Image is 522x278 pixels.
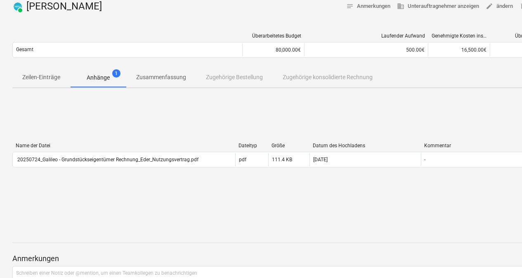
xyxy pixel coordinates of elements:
div: Genehmigte Kosten insgesamt [432,33,487,39]
p: Zeilen-Einträge [22,73,60,82]
span: Anmerkungen [346,2,390,11]
span: Unterauftragnehmer anzeigen [397,2,479,11]
div: Dateityp [239,143,265,148]
div: Datum des Hochladens [313,143,418,148]
div: pdf [239,157,246,163]
div: Chat-Widget [481,238,522,278]
div: 20250724_Galileo - Grundstückseigentümer Rechnung_Eder_Nutzungsvertrag.pdf [16,157,198,163]
div: 111.4 KB [272,157,292,163]
div: Name der Datei [16,143,232,148]
span: ändern [486,2,513,11]
div: [DATE] [313,157,328,163]
p: Gesamt [16,46,33,53]
div: 500.00€ [308,47,425,53]
div: Überarbeitetes Budget [246,33,301,39]
div: 16,500.00€ [428,43,490,57]
span: business [397,2,404,10]
div: Größe [272,143,306,148]
p: Anhänge [87,73,110,82]
div: 80,000.00€ [242,43,304,57]
div: - [425,157,426,163]
div: Laufender Aufwand [308,33,425,39]
span: 1 [112,69,120,78]
span: edit [486,2,493,10]
span: notes [346,2,354,10]
iframe: Chat Widget [481,238,522,278]
img: xero.svg [14,2,22,11]
p: Zusammenfassung [136,73,186,82]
